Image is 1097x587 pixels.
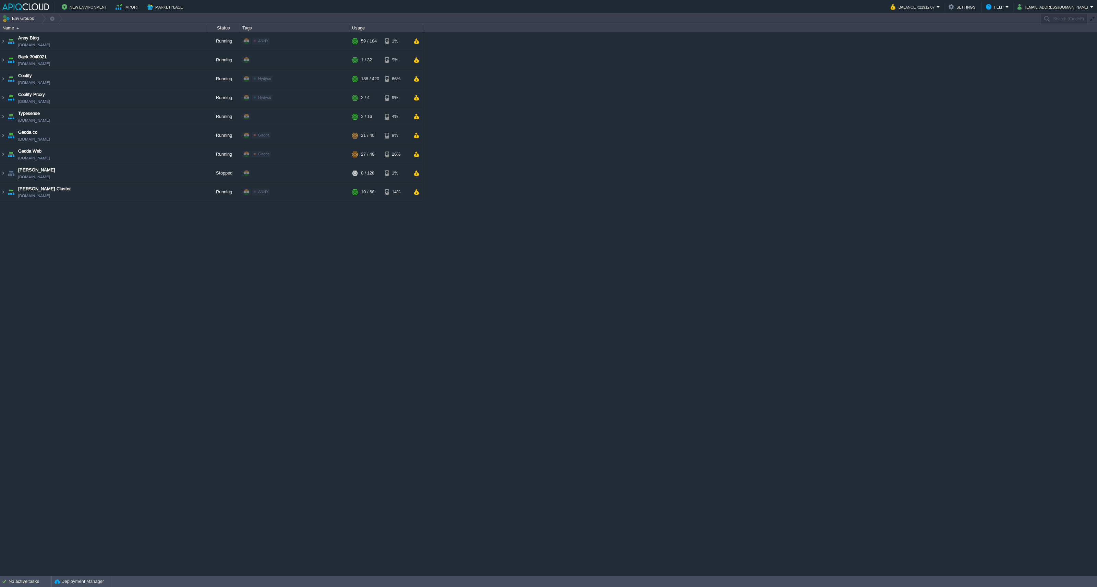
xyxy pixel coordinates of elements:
img: AMDAwAAAACH5BAEAAAAALAAAAAABAAEAAAICRAEAOw== [6,32,16,50]
a: Typesense [18,110,40,117]
a: [DOMAIN_NAME] [18,98,50,105]
span: Hydyco [258,76,271,81]
div: Running [206,126,240,145]
button: [EMAIL_ADDRESS][DOMAIN_NAME] [1017,3,1090,11]
span: ANNY [258,39,268,43]
button: Marketplace [147,3,185,11]
a: Gadda co [18,129,37,136]
img: AMDAwAAAACH5BAEAAAAALAAAAAABAAEAAAICRAEAOw== [0,70,6,88]
div: Running [206,70,240,88]
a: Anny Blog [18,35,39,41]
a: [DOMAIN_NAME] [18,155,50,161]
div: 10 / 68 [361,183,374,201]
a: [DOMAIN_NAME] [18,173,50,180]
img: AMDAwAAAACH5BAEAAAAALAAAAAABAAEAAAICRAEAOw== [0,183,6,201]
button: Balance ₹22912.07 [891,3,937,11]
button: Settings [949,3,977,11]
button: New Environment [62,3,109,11]
div: 27 / 48 [361,145,374,164]
div: 9% [385,88,407,107]
div: 188 / 420 [361,70,379,88]
div: 4% [385,107,407,126]
div: Running [206,88,240,107]
div: 26% [385,145,407,164]
a: Coolify [18,72,32,79]
div: 1% [385,164,407,182]
div: 2 / 16 [361,107,372,126]
img: AMDAwAAAACH5BAEAAAAALAAAAAABAAEAAAICRAEAOw== [0,88,6,107]
a: [DOMAIN_NAME] [18,136,50,143]
img: AMDAwAAAACH5BAEAAAAALAAAAAABAAEAAAICRAEAOw== [0,145,6,164]
a: Back-3040021 [18,53,47,60]
img: AMDAwAAAACH5BAEAAAAALAAAAAABAAEAAAICRAEAOw== [0,126,6,145]
div: Status [206,24,240,32]
img: AMDAwAAAACH5BAEAAAAALAAAAAABAAEAAAICRAEAOw== [6,126,16,145]
div: 0 / 128 [361,164,374,182]
a: [DOMAIN_NAME] [18,117,50,124]
div: Tags [241,24,350,32]
span: Gadda [258,133,269,137]
div: Stopped [206,164,240,182]
div: 2 / 4 [361,88,370,107]
div: Usage [350,24,423,32]
div: 66% [385,70,407,88]
div: 9% [385,51,407,69]
a: [PERSON_NAME] Cluster [18,185,71,192]
button: Import [116,3,141,11]
button: Deployment Manager [55,578,104,585]
div: Running [206,107,240,126]
button: Help [986,3,1005,11]
a: [PERSON_NAME] [18,167,55,173]
a: Coolify Proxy [18,91,45,98]
img: AMDAwAAAACH5BAEAAAAALAAAAAABAAEAAAICRAEAOw== [6,88,16,107]
a: [DOMAIN_NAME] [18,41,50,48]
img: AMDAwAAAACH5BAEAAAAALAAAAAABAAEAAAICRAEAOw== [6,164,16,182]
img: AMDAwAAAACH5BAEAAAAALAAAAAABAAEAAAICRAEAOw== [0,107,6,126]
div: Running [206,51,240,69]
div: Running [206,183,240,201]
div: No active tasks [9,576,51,587]
img: AMDAwAAAACH5BAEAAAAALAAAAAABAAEAAAICRAEAOw== [6,70,16,88]
div: Name [1,24,206,32]
a: [DOMAIN_NAME] [18,192,50,199]
img: AMDAwAAAACH5BAEAAAAALAAAAAABAAEAAAICRAEAOw== [6,183,16,201]
img: AMDAwAAAACH5BAEAAAAALAAAAAABAAEAAAICRAEAOw== [0,32,6,50]
div: 59 / 184 [361,32,377,50]
div: 14% [385,183,407,201]
span: Gadda [258,152,269,156]
img: AMDAwAAAACH5BAEAAAAALAAAAAABAAEAAAICRAEAOw== [6,51,16,69]
img: AMDAwAAAACH5BAEAAAAALAAAAAABAAEAAAICRAEAOw== [0,164,6,182]
div: 1 / 32 [361,51,372,69]
a: [DOMAIN_NAME] [18,60,50,67]
div: 21 / 40 [361,126,374,145]
img: APIQCloud [2,3,49,10]
div: Running [206,32,240,50]
img: AMDAwAAAACH5BAEAAAAALAAAAAABAAEAAAICRAEAOw== [6,145,16,164]
a: Gadda Web [18,148,41,155]
div: 9% [385,126,407,145]
span: ANNY [258,190,268,194]
a: [DOMAIN_NAME] [18,79,50,86]
button: Env Groups [2,14,36,23]
div: Running [206,145,240,164]
span: Hydyco [258,95,271,99]
div: 1% [385,32,407,50]
img: AMDAwAAAACH5BAEAAAAALAAAAAABAAEAAAICRAEAOw== [6,107,16,126]
img: AMDAwAAAACH5BAEAAAAALAAAAAABAAEAAAICRAEAOw== [0,51,6,69]
img: AMDAwAAAACH5BAEAAAAALAAAAAABAAEAAAICRAEAOw== [16,27,19,29]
